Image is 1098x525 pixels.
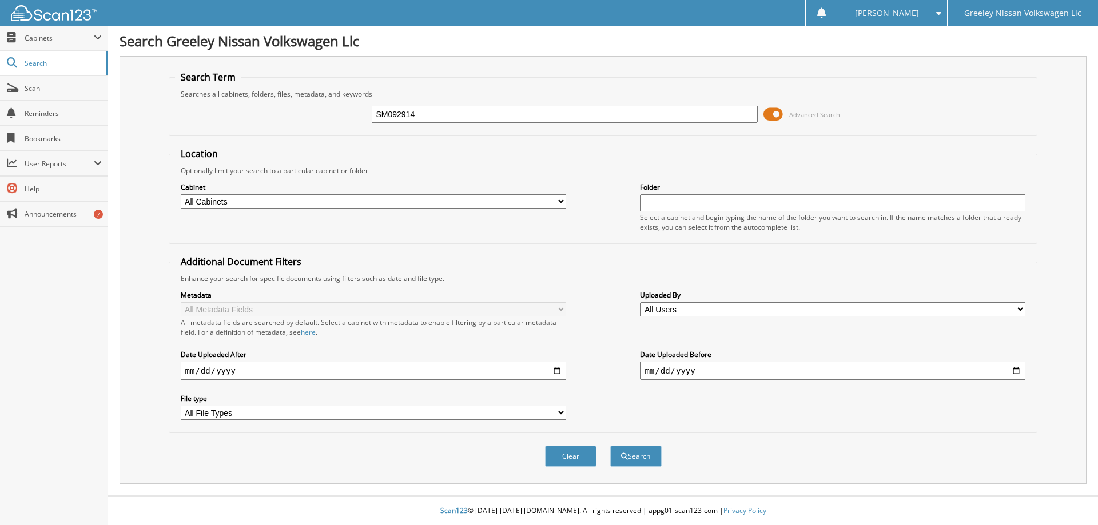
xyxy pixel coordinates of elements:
button: Clear [545,446,596,467]
span: [PERSON_NAME] [855,10,919,17]
iframe: Chat Widget [1041,470,1098,525]
input: end [640,362,1025,380]
div: Enhance your search for specific documents using filters such as date and file type. [175,274,1032,283]
span: Advanced Search [789,110,840,119]
span: Scan123 [440,506,468,515]
span: Scan [25,83,102,93]
span: Greeley Nissan Volkswagen Llc [964,10,1081,17]
label: Cabinet [181,182,566,192]
legend: Search Term [175,71,241,83]
a: here [301,327,316,337]
input: start [181,362,566,380]
span: Announcements [25,209,102,219]
h1: Search Greeley Nissan Volkswagen Llc [120,31,1087,50]
div: © [DATE]-[DATE] [DOMAIN_NAME]. All rights reserved | appg01-scan123-com | [108,497,1098,525]
span: Bookmarks [25,134,102,143]
img: scan123-logo-white.svg [11,5,97,21]
div: Searches all cabinets, folders, files, metadata, and keywords [175,89,1032,99]
div: Optionally limit your search to a particular cabinet or folder [175,166,1032,175]
span: Reminders [25,109,102,118]
span: Help [25,184,102,194]
span: Search [25,58,100,68]
a: Privacy Policy [723,506,766,515]
div: Select a cabinet and begin typing the name of the folder you want to search in. If the name match... [640,213,1025,232]
label: Metadata [181,290,566,300]
div: All metadata fields are searched by default. Select a cabinet with metadata to enable filtering b... [181,318,566,337]
span: User Reports [25,159,94,169]
button: Search [610,446,662,467]
label: Uploaded By [640,290,1025,300]
label: File type [181,394,566,403]
label: Date Uploaded After [181,350,566,359]
div: 7 [94,210,103,219]
legend: Location [175,147,224,160]
label: Folder [640,182,1025,192]
label: Date Uploaded Before [640,350,1025,359]
span: Cabinets [25,33,94,43]
legend: Additional Document Filters [175,255,307,268]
